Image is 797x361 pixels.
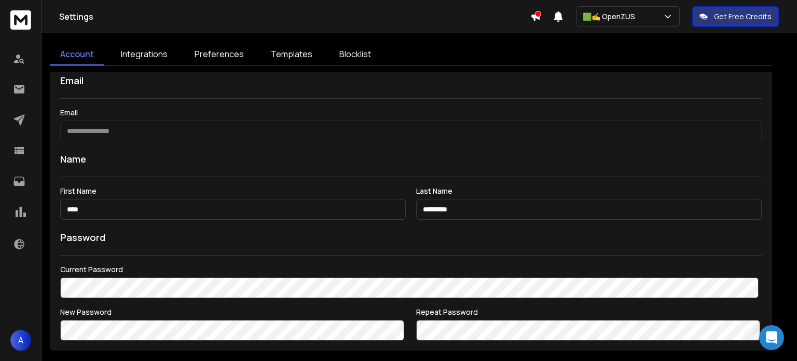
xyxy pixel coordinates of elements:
[10,330,31,351] button: A
[60,109,762,116] label: Email
[416,188,762,195] label: Last Name
[583,11,639,22] p: 🟩✍️ OpenZUS
[416,309,762,316] label: Repeat Password
[111,44,178,65] a: Integrations
[60,230,105,245] h1: Password
[714,11,772,22] p: Get Free Credits
[60,152,762,166] h1: Name
[60,188,406,195] label: First Name
[329,44,381,65] a: Blocklist
[184,44,254,65] a: Preferences
[59,10,530,23] h1: Settings
[260,44,323,65] a: Templates
[692,6,779,27] button: Get Free Credits
[50,44,104,65] a: Account
[60,73,762,88] h1: Email
[759,325,784,350] div: Open Intercom Messenger
[60,266,762,273] label: Current Password
[60,309,406,316] label: New Password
